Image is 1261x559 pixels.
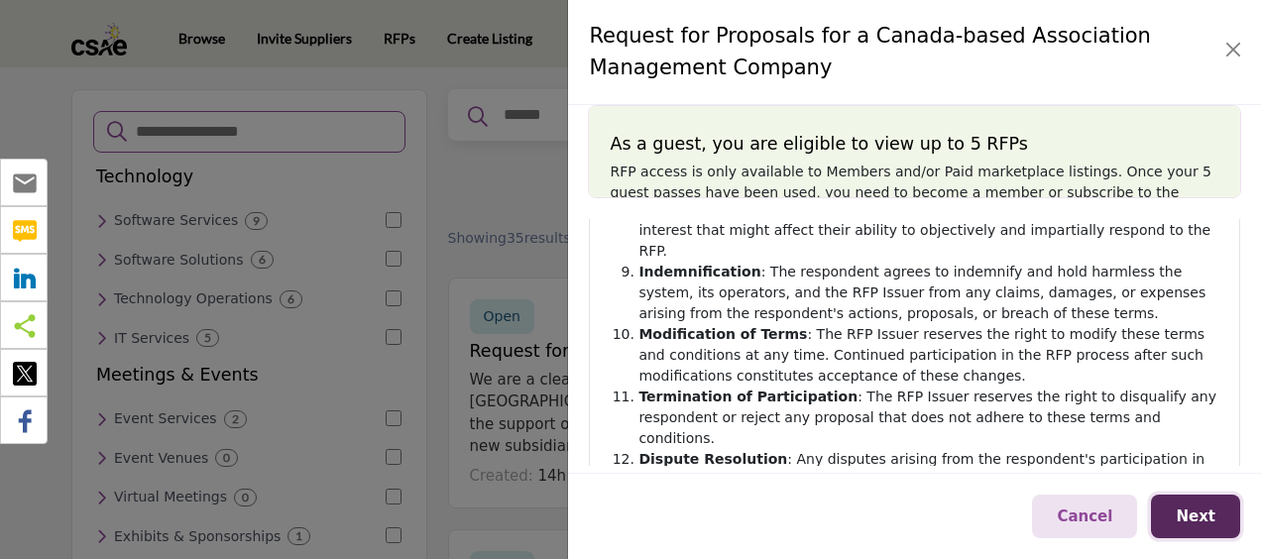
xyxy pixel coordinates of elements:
strong: Dispute Resolution [638,451,787,467]
span: Cancel [1057,507,1112,525]
li: : Any disputes arising from the respondent's participation in the RFP process will be resolved th... [638,449,1218,511]
span: Next [1176,507,1215,525]
li: : The respondent must disclose any potential conflicts of interest that might affect their abilit... [638,199,1218,262]
h5: As a guest, you are eligible to view up to 5 RFPs [610,134,1219,155]
li: : The RFP Issuer reserves the right to modify these terms and conditions at any time. Continued p... [638,324,1218,387]
li: : The RFP Issuer reserves the right to disqualify any respondent or reject any proposal that does... [638,387,1218,449]
strong: Modification of Terms [638,326,807,342]
strong: Termination of Participation [638,389,858,404]
li: : The respondent agrees to indemnify and hold harmless the system, its operators, and the RFP Iss... [638,262,1218,324]
button: Cancel [1032,495,1137,539]
h4: Request for Proposals for a Canada-based Association Management Company [589,21,1219,83]
strong: Indemnification [638,264,760,279]
button: Next [1151,495,1240,539]
p: RFP access is only available to Members and/or Paid marketplace listings. Once your 5 guest passe... [610,162,1219,224]
button: Close [1219,36,1247,63]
